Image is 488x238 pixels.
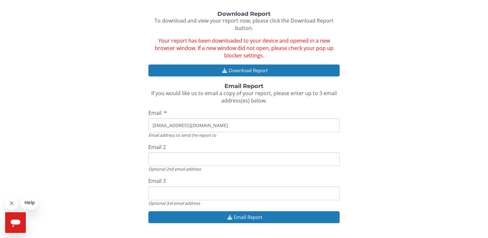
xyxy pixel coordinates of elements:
[154,17,334,32] span: To download and view your report now, please click the Download Report button.
[148,177,166,184] span: Email 3
[217,10,271,17] strong: Download Report
[148,109,162,116] span: Email
[154,37,333,59] span: Your report has been downloaded to your device and opened in a new browser window. If a new windo...
[21,195,38,210] iframe: Message from company
[224,83,264,90] strong: Email Report
[148,200,340,206] div: Optional 3rd email address
[148,64,340,76] button: Download Report
[148,211,340,223] button: Email Report
[148,166,340,172] div: Optional 2nd email address
[151,90,337,104] span: If you would like us to email a copy of your report, please enter up to 3 email address(es) below.
[5,197,18,210] iframe: Close message
[148,132,340,138] div: Email address to send the report to
[5,212,26,233] iframe: Button to launch messaging window
[148,144,166,151] span: Email 2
